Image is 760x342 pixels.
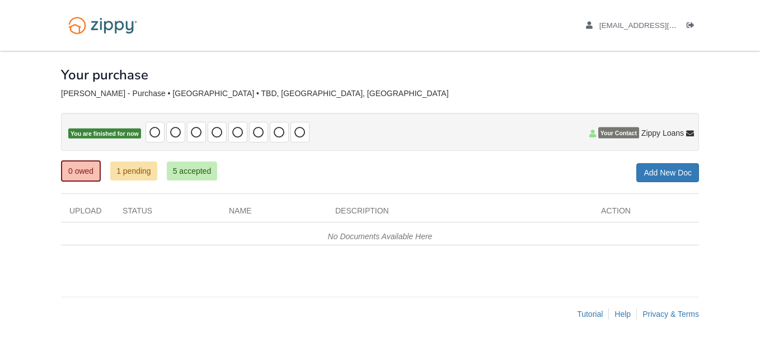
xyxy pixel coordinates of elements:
[328,232,433,241] em: No Documents Available Here
[593,205,699,222] div: Action
[61,11,144,40] img: Logo
[598,127,639,139] span: Your Contact
[61,160,101,182] a: 0 owed
[61,89,699,98] div: [PERSON_NAME] - Purchase • [GEOGRAPHIC_DATA] • TBD, [GEOGRAPHIC_DATA], [GEOGRAPHIC_DATA]
[577,310,603,319] a: Tutorial
[586,21,728,32] a: edit profile
[61,68,148,82] h1: Your purchase
[641,127,684,139] span: Zippy Loans
[114,205,221,222] div: Status
[110,161,157,180] a: 1 pending
[167,161,218,180] a: 5 accepted
[599,21,728,30] span: princess.shay1998@gmail.com
[687,21,699,32] a: Log out
[61,205,114,222] div: Upload
[636,163,699,182] a: Add New Doc
[614,310,631,319] a: Help
[221,205,327,222] div: Name
[642,310,699,319] a: Privacy & Terms
[68,129,141,139] span: You are finished for now
[327,205,593,222] div: Description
